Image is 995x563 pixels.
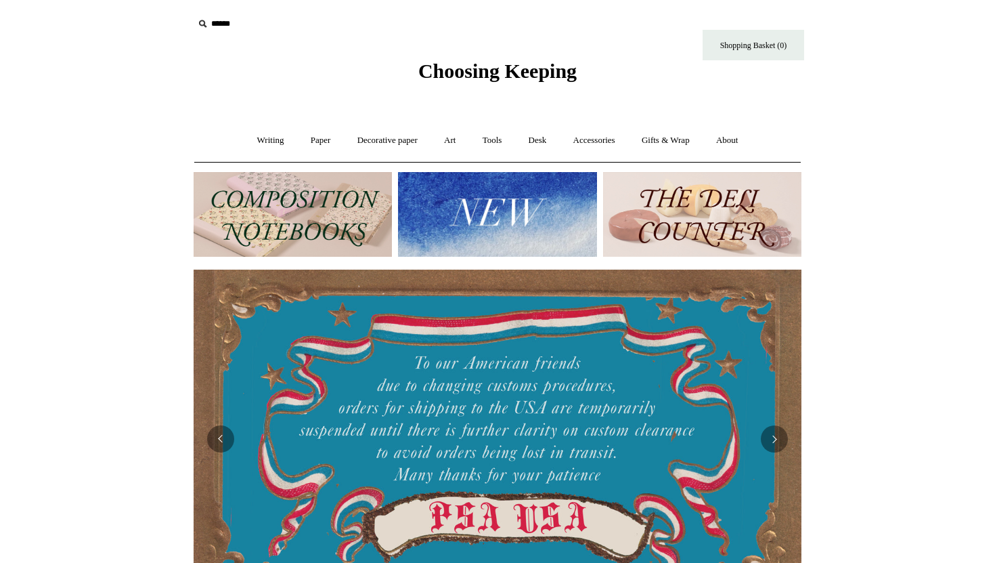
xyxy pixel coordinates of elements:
[298,123,343,159] a: Paper
[470,123,514,159] a: Tools
[561,123,627,159] a: Accessories
[418,70,577,80] a: Choosing Keeping
[704,123,751,159] a: About
[418,60,577,82] span: Choosing Keeping
[603,172,801,257] img: The Deli Counter
[194,172,392,257] img: 202302 Composition ledgers.jpg__PID:69722ee6-fa44-49dd-a067-31375e5d54ec
[761,425,788,453] button: Next
[345,123,430,159] a: Decorative paper
[629,123,702,159] a: Gifts & Wrap
[703,30,804,60] a: Shopping Basket (0)
[432,123,468,159] a: Art
[207,425,234,453] button: Previous
[516,123,559,159] a: Desk
[398,172,596,257] img: New.jpg__PID:f73bdf93-380a-4a35-bcfe-7823039498e1
[245,123,296,159] a: Writing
